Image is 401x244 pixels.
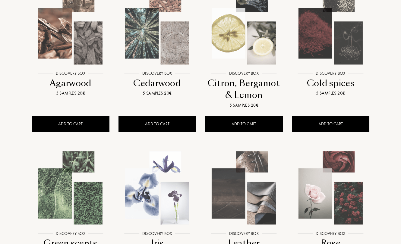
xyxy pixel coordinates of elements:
img: Leather [205,149,283,227]
div: 5 samples 20€ [121,90,194,96]
div: ADD TO CART [32,116,109,132]
div: 5 samples 20€ [207,102,280,108]
div: ADD TO CART [118,116,196,132]
div: 5 samples 20€ [34,90,107,96]
img: Green scents [31,149,109,227]
div: ADD TO CART [292,116,370,132]
div: 5 samples 20€ [294,90,367,96]
img: Iris [118,149,196,227]
div: Cold spices [294,77,367,89]
div: Citron, Bergamot & Lemon [207,77,280,101]
div: ADD TO CART [205,116,283,132]
div: Cedarwood [121,77,194,89]
div: Agarwood [34,77,107,89]
img: Rose [292,149,370,227]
